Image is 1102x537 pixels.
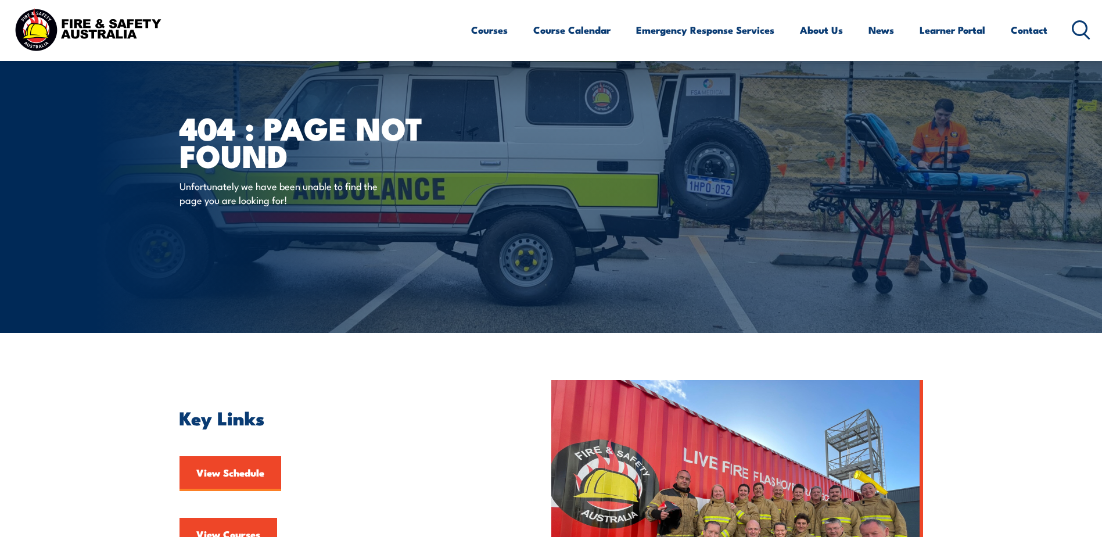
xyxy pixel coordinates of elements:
a: Contact [1011,15,1047,45]
h1: 404 : Page Not Found [180,114,466,168]
a: About Us [800,15,843,45]
a: News [868,15,894,45]
a: View Schedule [180,456,281,491]
a: Courses [471,15,508,45]
a: Emergency Response Services [636,15,774,45]
h2: Key Links [180,409,498,425]
a: Course Calendar [533,15,611,45]
p: Unfortunately we have been unable to find the page you are looking for! [180,179,392,206]
a: Learner Portal [920,15,985,45]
